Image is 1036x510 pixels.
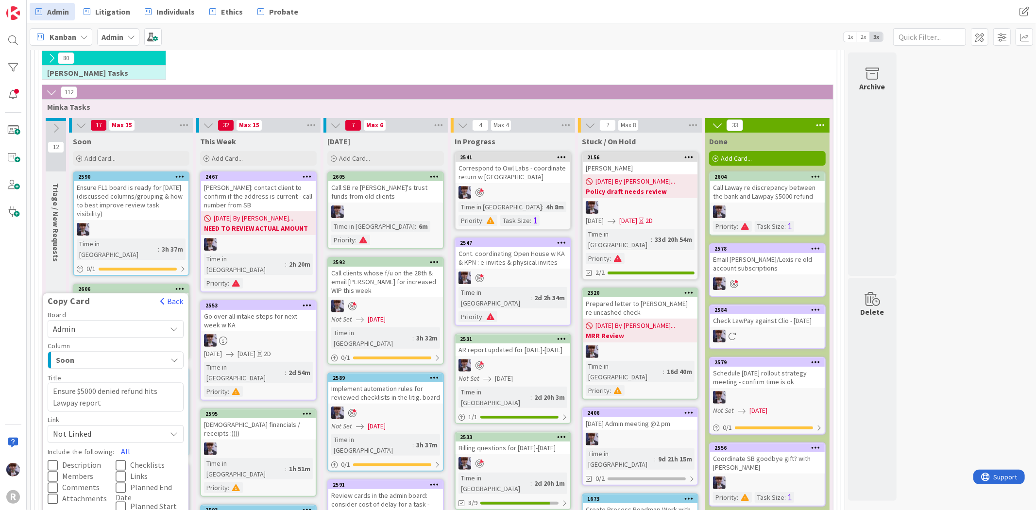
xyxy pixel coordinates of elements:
div: ML [456,457,570,470]
div: ML [456,359,570,372]
div: AR report updated for [DATE]-[DATE] [456,343,570,356]
span: : [482,215,484,226]
div: 2595 [201,409,316,418]
span: [DATE] [368,421,386,431]
span: : [412,333,414,343]
div: Call Laway re discrepancy between the bank and Lawpay $5000 refund [710,181,825,203]
i: Not Set [331,422,352,430]
div: 2156 [587,154,697,161]
img: ML [713,205,726,218]
b: Policy draft needs review [586,187,695,196]
div: 2605 [333,173,443,180]
span: Comments [62,482,100,492]
span: Add Card... [339,154,370,163]
div: 16d 40m [664,366,695,377]
b: MRR Review [586,331,695,340]
div: Priority [713,492,737,503]
div: 2595 [205,410,316,417]
span: Description [62,460,101,470]
div: 2592Call clients whose f/u on the 28th & email [PERSON_NAME] for increased WIP this week [328,258,443,297]
label: Include the following: [48,449,115,456]
div: 2590 [74,172,188,181]
span: [DATE] [238,349,255,359]
span: Minka Tasks [47,102,821,112]
div: Priority [713,221,737,232]
span: 17 [90,119,107,131]
div: 2553 [205,302,316,309]
span: Column [48,343,70,350]
div: 2595[DEMOGRAPHIC_DATA] financials / receipts :)))) [201,409,316,440]
div: Time in [GEOGRAPHIC_DATA] [204,362,285,383]
div: 1673 [583,494,697,503]
a: Litigation [78,3,136,20]
span: Attachments [62,493,107,503]
div: 2d 20h 3m [532,392,567,403]
div: Schedule [DATE] rollout strategy meeting - confirm time is ok [710,367,825,388]
span: 8/9 [468,498,477,508]
div: 2605Call SB re [PERSON_NAME]'s trust funds from old clients [328,172,443,203]
div: Archive [860,81,885,92]
span: : [651,234,652,245]
div: 2156[PERSON_NAME] [583,153,697,174]
span: : [355,235,357,245]
span: : [663,366,664,377]
div: 2541 [456,153,570,162]
a: 2604Call Laway re discrepancy between the bank and Lawpay $5000 refundMLPriority:Task Size: [709,171,826,236]
div: Time in [GEOGRAPHIC_DATA] [586,448,654,470]
div: Time in [GEOGRAPHIC_DATA] [459,202,542,212]
span: Not Linked [53,427,162,441]
div: 2d 2h 34m [532,292,567,303]
span: 1x [844,32,857,42]
div: 0/1 [328,459,443,471]
a: 2533Billing questions for [DATE]-[DATE]MLTime in [GEOGRAPHIC_DATA]:2d 20h 1m8/9 [455,432,571,510]
div: 2606Copy CardBackBoardAdminColumnSoonTitleEnsure $5000 denied refund hits Lawpay reportLinkNot Li... [74,285,188,293]
div: Prepared letter to [PERSON_NAME] re uncashed check [583,297,697,319]
div: Priority [204,482,228,493]
span: [DATE] [749,406,767,416]
div: ML [456,272,570,284]
button: Attachments [48,494,116,505]
div: 6m [416,221,430,232]
div: 2606Copy CardBackBoardAdminColumnSoonTitleEnsure $5000 denied refund hits Lawpay reportLinkNot Li... [74,285,188,315]
span: : [654,454,656,464]
div: 2605 [328,172,443,181]
div: 2D [645,216,653,226]
div: [DEMOGRAPHIC_DATA] financials / receipts :)))) [201,418,316,440]
div: 2590 [78,173,188,180]
span: Board [48,312,67,319]
span: Individuals [156,6,195,17]
span: Litigation [95,6,130,17]
div: 2556 [714,444,825,451]
div: 3h 37m [159,244,186,255]
div: 2d 54m [286,367,313,378]
img: ML [459,186,471,199]
div: 2533Billing questions for [DATE]-[DATE] [456,433,570,454]
i: Not Set [459,374,479,383]
button: Comments [48,483,116,494]
span: Link [48,417,60,424]
a: 2406[DATE] Admin meeting @2 pmMLTime in [GEOGRAPHIC_DATA]:9d 21h 15m0/2 [582,408,698,486]
span: : [482,311,484,322]
span: Kelly Tasks [47,68,153,78]
span: : [285,367,286,378]
div: 2156 [583,153,697,162]
div: Call clients whose f/u on the 28th & email [PERSON_NAME] for increased WIP this week [328,267,443,297]
span: Checklists [130,460,165,470]
div: 0/1 [74,263,188,275]
div: 2467 [201,172,316,181]
span: 112 [61,86,77,98]
span: [DATE] [204,349,222,359]
div: 33d 20h 54m [652,234,695,245]
div: Priority [459,311,482,322]
span: 0 / 1 [723,423,732,433]
div: 2547 [456,238,570,247]
div: Task Size [755,221,784,232]
a: Ethics [204,3,249,20]
div: Task Size [755,492,784,503]
img: ML [713,391,726,404]
a: 2579Schedule [DATE] rollout strategy meeting - confirm time is okMLNot Set[DATE]0/1 [709,357,826,435]
div: Call SB re [PERSON_NAME]'s trust funds from old clients [328,181,443,203]
div: 2589 [328,374,443,382]
div: ML [710,476,825,489]
div: 2604 [710,172,825,181]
